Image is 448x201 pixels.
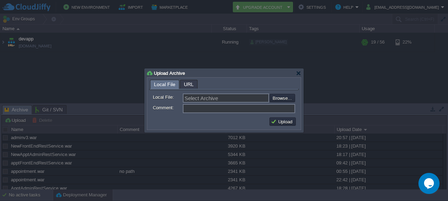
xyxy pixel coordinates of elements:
label: Local File: [153,93,182,101]
span: URL [184,80,194,89]
iframe: chat widget [418,173,441,194]
button: Upload [271,118,294,125]
label: Comment: [153,104,182,111]
span: Upload Archive [154,71,185,76]
span: Local File [154,80,175,89]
